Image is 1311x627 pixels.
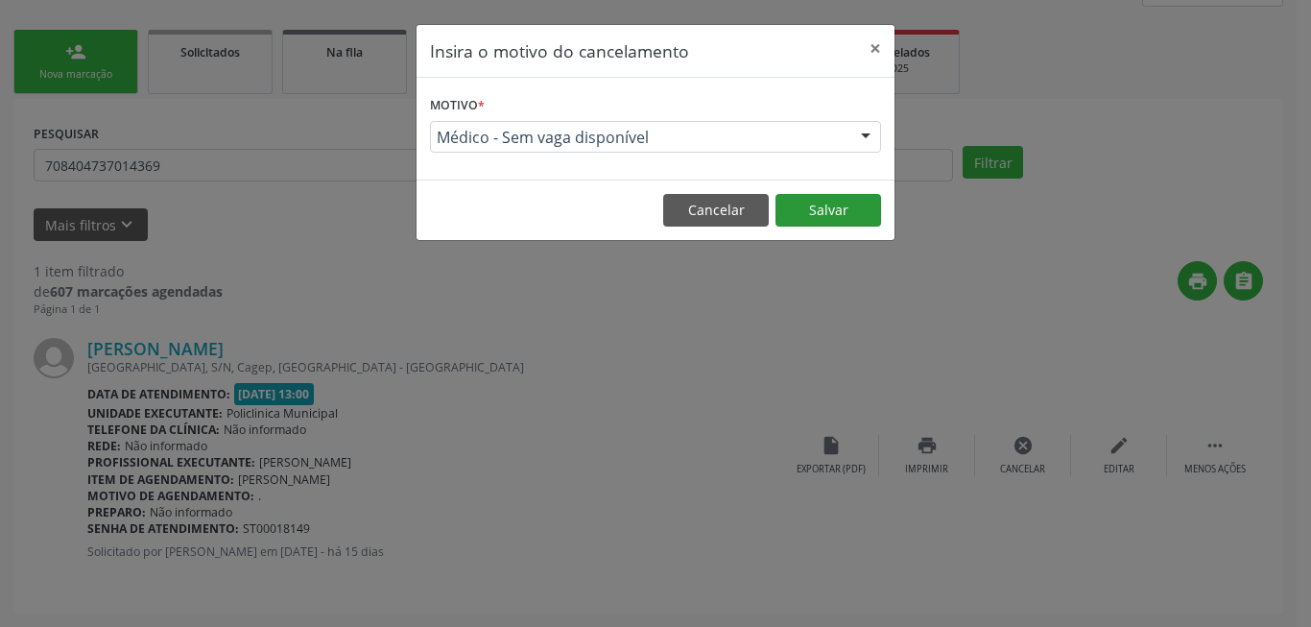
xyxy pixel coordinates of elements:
span: Médico - Sem vaga disponível [437,128,842,147]
button: Cancelar [663,194,769,227]
label: Motivo [430,91,485,121]
button: Salvar [775,194,881,227]
button: Close [856,25,894,72]
h5: Insira o motivo do cancelamento [430,38,689,63]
